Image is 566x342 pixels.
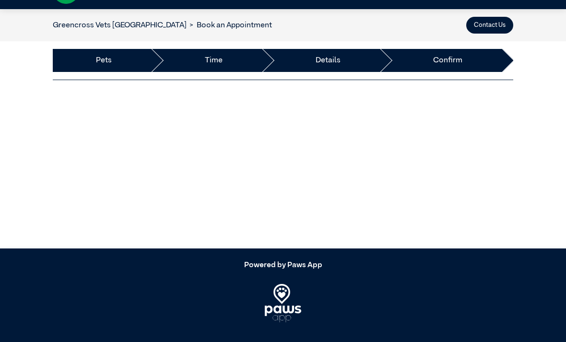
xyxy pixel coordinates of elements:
[187,20,272,31] li: Book an Appointment
[316,55,341,66] a: Details
[466,17,513,34] button: Contact Us
[53,261,513,270] h5: Powered by Paws App
[53,22,187,29] a: Greencross Vets [GEOGRAPHIC_DATA]
[205,55,223,66] a: Time
[433,55,462,66] a: Confirm
[53,20,272,31] nav: breadcrumb
[96,55,112,66] a: Pets
[265,284,302,322] img: PawsApp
